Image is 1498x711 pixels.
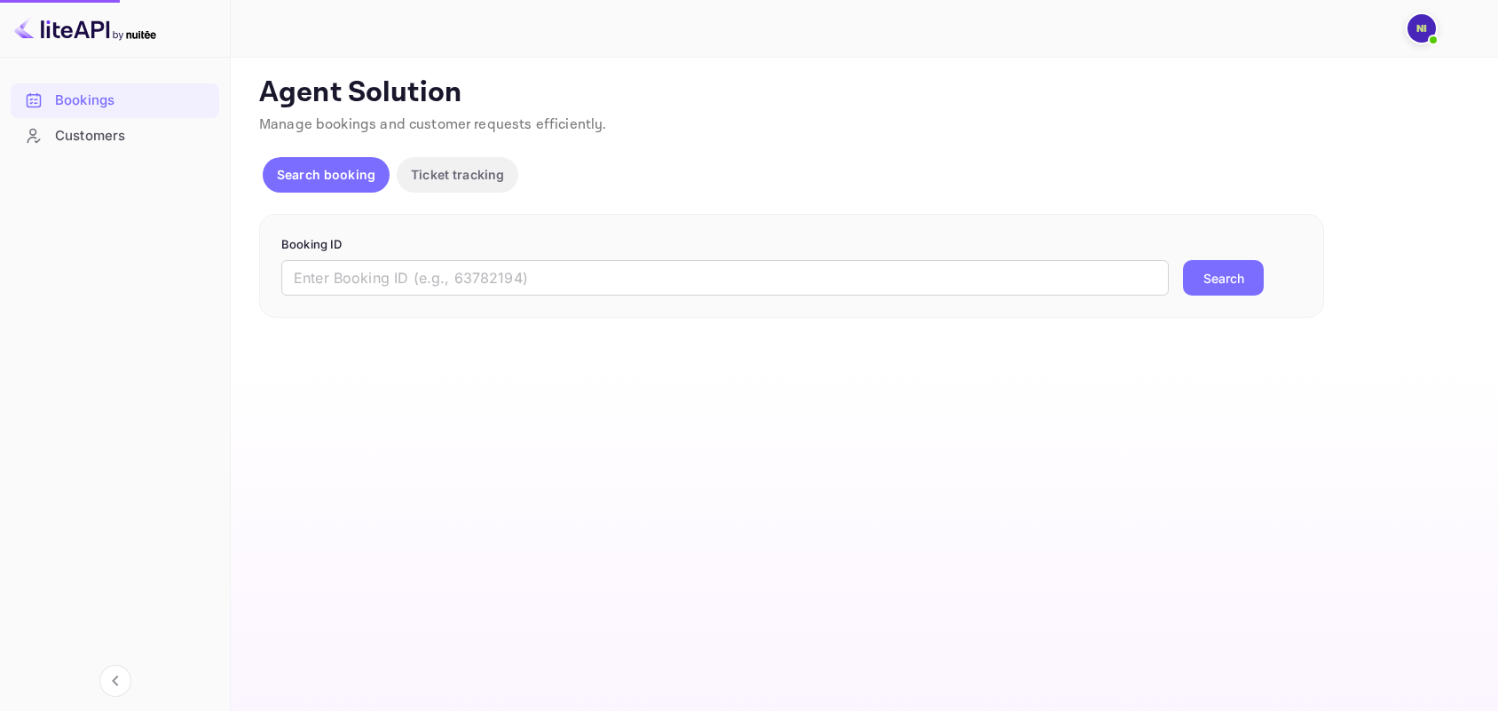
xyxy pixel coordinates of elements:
button: Search [1183,260,1264,296]
button: Collapse navigation [99,665,131,697]
div: Customers [55,126,210,146]
span: Manage bookings and customer requests efficiently. [259,115,607,134]
a: Bookings [11,83,219,116]
img: LiteAPI logo [14,14,156,43]
a: Customers [11,119,219,152]
p: Booking ID [281,236,1302,254]
p: Search booking [277,165,375,184]
input: Enter Booking ID (e.g., 63782194) [281,260,1169,296]
div: Customers [11,119,219,154]
div: Bookings [55,91,210,111]
img: N Ibadah [1407,14,1436,43]
p: Ticket tracking [411,165,504,184]
p: Agent Solution [259,75,1466,111]
div: Bookings [11,83,219,118]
